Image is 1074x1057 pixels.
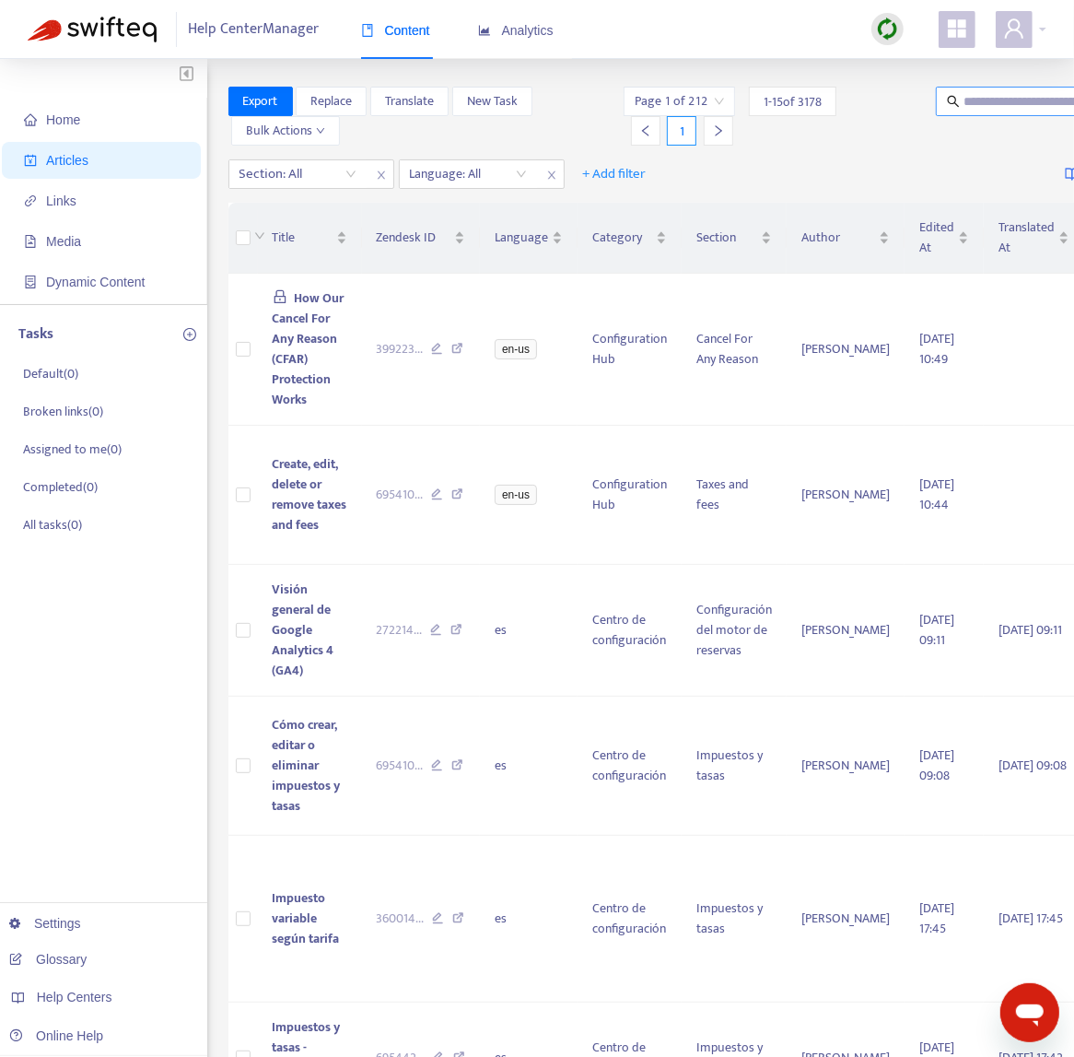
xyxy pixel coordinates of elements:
div: 1 [667,116,696,146]
span: How Our Cancel For Any Reason (CFAR) Protection Works [273,288,344,410]
span: book [361,24,374,37]
span: Zendesk ID [377,228,451,248]
span: user [1003,18,1025,40]
th: Author [787,203,905,274]
span: Analytics [478,23,554,38]
button: Translate [370,87,449,116]
p: Broken links ( 0 ) [23,402,103,421]
p: Default ( 0 ) [23,364,78,383]
span: 399223 ... [377,339,424,359]
iframe: Button to launch messaging window [1000,983,1059,1042]
img: Swifteq [28,17,157,42]
span: 360014 ... [377,909,425,929]
span: [DATE] 09:08 [919,745,954,786]
span: Visión general de Google Analytics 4 (GA4) [273,579,334,681]
span: Title [273,228,333,248]
td: Configuración del motor de reservas [682,565,787,697]
span: Help Center Manager [189,12,320,47]
span: right [712,124,725,137]
span: link [24,194,37,207]
span: Home [46,112,80,127]
span: close [369,164,393,186]
a: Settings [9,916,81,931]
span: Section [696,228,757,248]
span: Content [361,23,430,38]
span: Media [46,234,81,249]
span: 695410 ... [377,756,424,776]
span: Translated At [998,217,1055,258]
p: Completed ( 0 ) [23,477,98,497]
td: Impuestos y tasas [682,836,787,1003]
span: Dynamic Content [46,275,145,289]
p: Tasks [18,323,53,346]
td: [PERSON_NAME] [787,274,905,426]
span: Replace [310,91,352,112]
span: home [24,113,37,126]
span: Articles [46,153,88,168]
span: [DATE] 10:49 [919,328,954,370]
td: [PERSON_NAME] [787,836,905,1003]
span: Edited At [919,217,954,258]
th: Language [480,203,578,274]
span: [DATE] 17:45 [998,908,1063,929]
th: Zendesk ID [362,203,481,274]
td: Impuestos y tasas [682,697,787,836]
span: plus-circle [183,328,196,341]
span: Help Centers [37,990,112,1004]
span: left [639,124,652,137]
span: + Add filter [583,163,647,185]
span: Category [592,228,652,248]
th: Edited At [905,203,984,274]
span: 272214 ... [377,620,423,640]
span: [DATE] 17:45 [919,898,954,939]
td: Taxes and fees [682,426,787,565]
button: Bulk Actionsdown [231,116,340,146]
td: Configuration Hub [578,274,682,426]
a: Glossary [9,952,87,967]
img: sync.dc5367851b00ba804db3.png [876,18,899,41]
button: Export [228,87,293,116]
td: Centro de configuración [578,836,682,1003]
span: en-us [495,339,537,359]
td: [PERSON_NAME] [787,426,905,565]
td: Configuration Hub [578,426,682,565]
span: account-book [24,154,37,167]
span: [DATE] 09:11 [998,619,1062,640]
span: Export [243,91,278,112]
span: appstore [946,18,968,40]
td: [PERSON_NAME] [787,565,905,697]
button: + Add filter [569,159,660,189]
span: Impuesto variable según tarifa [273,887,340,949]
span: close [540,164,564,186]
p: Assigned to me ( 0 ) [23,440,122,459]
span: down [316,126,325,135]
td: Centro de configuración [578,697,682,836]
span: [DATE] 09:08 [998,755,1067,776]
td: [PERSON_NAME] [787,697,905,836]
th: Category [578,203,682,274]
td: es [480,697,578,836]
th: Title [258,203,362,274]
span: Language [495,228,548,248]
td: es [480,565,578,697]
span: en-us [495,485,537,505]
span: New Task [467,91,518,112]
button: Replace [296,87,367,116]
a: Online Help [9,1028,103,1043]
span: search [947,95,960,108]
button: New Task [452,87,532,116]
span: Bulk Actions [246,121,325,141]
span: [DATE] 09:11 [919,609,954,651]
span: Create, edit, delete or remove taxes and fees [273,453,347,535]
span: Cómo crear, editar o eliminar impuestos y tasas [273,714,341,816]
span: file-image [24,235,37,248]
span: Links [46,194,76,208]
span: lock [273,289,287,304]
span: Author [801,228,875,248]
span: [DATE] 10:44 [919,474,954,515]
span: down [254,230,265,241]
span: 1 - 15 of 3178 [764,92,822,112]
td: Centro de configuración [578,565,682,697]
span: area-chart [478,24,491,37]
span: container [24,276,37,288]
